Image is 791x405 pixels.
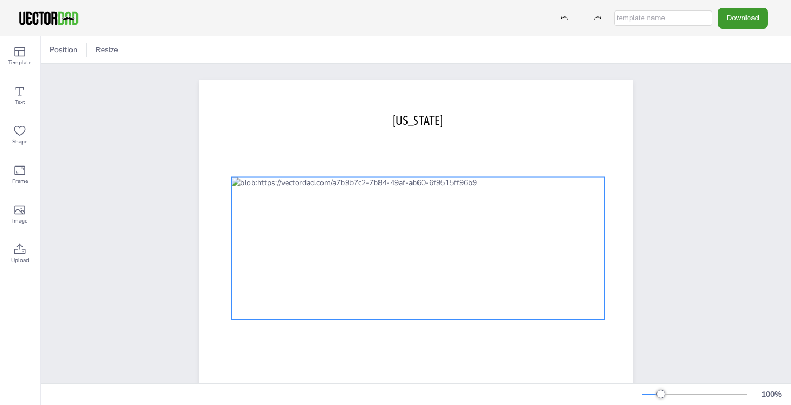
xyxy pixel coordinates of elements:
span: Position [47,45,80,55]
input: template name [614,10,712,26]
img: VectorDad-1.png [18,10,80,26]
span: Shape [12,137,27,146]
span: Frame [12,177,28,186]
span: Template [8,58,31,67]
span: Image [12,217,27,225]
button: Download [718,8,768,28]
span: [US_STATE] [393,113,443,127]
span: Upload [11,256,29,265]
div: 100 % [758,389,784,400]
span: Text [15,98,25,107]
button: Resize [91,41,122,59]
